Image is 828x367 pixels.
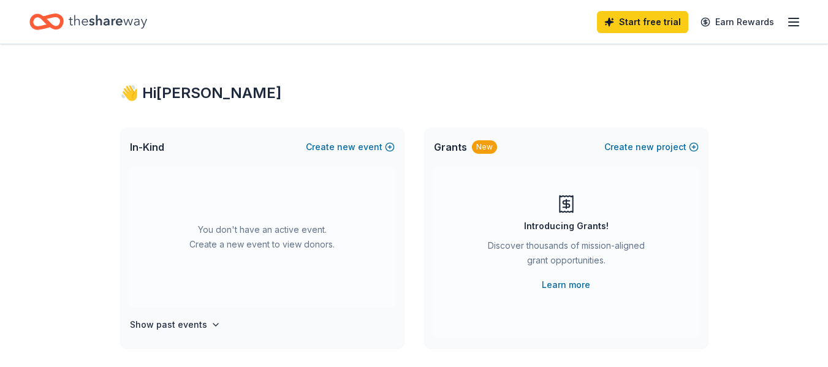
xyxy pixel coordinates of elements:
[434,140,467,154] span: Grants
[483,238,650,273] div: Discover thousands of mission-aligned grant opportunities.
[604,140,699,154] button: Createnewproject
[130,317,221,332] button: Show past events
[120,83,708,103] div: 👋 Hi [PERSON_NAME]
[29,7,147,36] a: Home
[636,140,654,154] span: new
[130,140,164,154] span: In-Kind
[597,11,688,33] a: Start free trial
[472,140,497,154] div: New
[693,11,781,33] a: Earn Rewards
[337,140,355,154] span: new
[130,317,207,332] h4: Show past events
[542,278,590,292] a: Learn more
[524,219,609,233] div: Introducing Grants!
[306,140,395,154] button: Createnewevent
[130,167,395,308] div: You don't have an active event. Create a new event to view donors.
